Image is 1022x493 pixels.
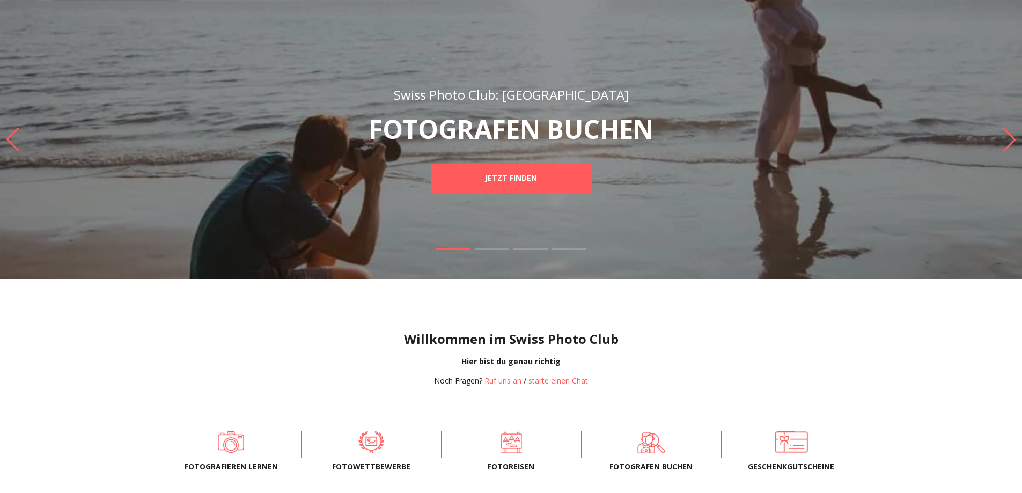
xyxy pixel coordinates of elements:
a: Fotografieren lernen [179,431,284,453]
b: JETZT FINDEN [485,173,537,183]
span: Swiss Photo Club: [GEOGRAPHIC_DATA] [394,86,629,104]
a: Fotoreisen [459,431,564,453]
span: FOTOGRAFEN BUCHEN [599,461,704,472]
button: starte einen Chat [528,376,588,386]
a: Ruf uns an [484,376,521,386]
div: / [434,376,588,386]
h1: Willkommen im Swiss Photo Club [9,330,1013,348]
a: Fotowettbewerbe [319,431,424,453]
a: FOTOGRAFEN BUCHEN [599,431,704,453]
a: Geschenkgutscheine [739,431,844,453]
p: FOTOGRAFEN BUCHEN [322,116,700,142]
span: Fotowettbewerbe [319,461,424,472]
div: Hier bist du genau richtig [9,356,1013,367]
a: JETZT FINDEN [431,164,592,193]
span: Geschenkgutscheine [739,461,844,472]
span: Fotoreisen [459,461,564,472]
span: Fotografieren lernen [179,461,284,472]
span: Noch Fragen? [434,376,482,386]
